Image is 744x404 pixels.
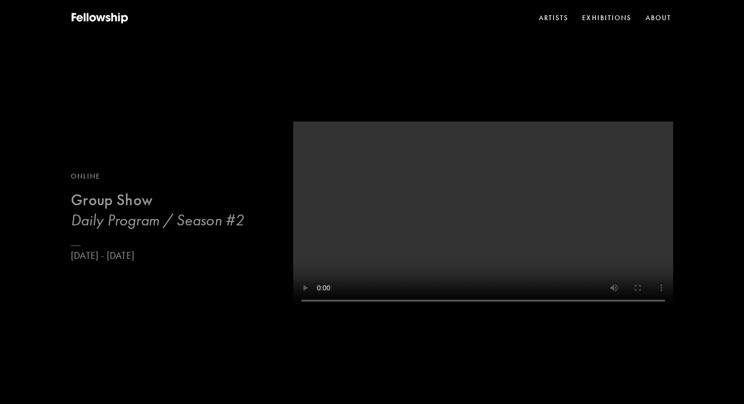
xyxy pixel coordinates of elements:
[71,190,153,210] b: Group Show
[537,11,571,26] a: Artists
[580,11,633,26] a: Exhibitions
[644,11,674,26] a: About
[71,171,244,182] div: Online
[71,249,244,262] p: [DATE] - [DATE]
[71,171,244,262] a: OnlineGroup ShowDaily Program / Season #2[DATE] - [DATE]
[71,210,244,230] h3: Daily Program / Season #2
